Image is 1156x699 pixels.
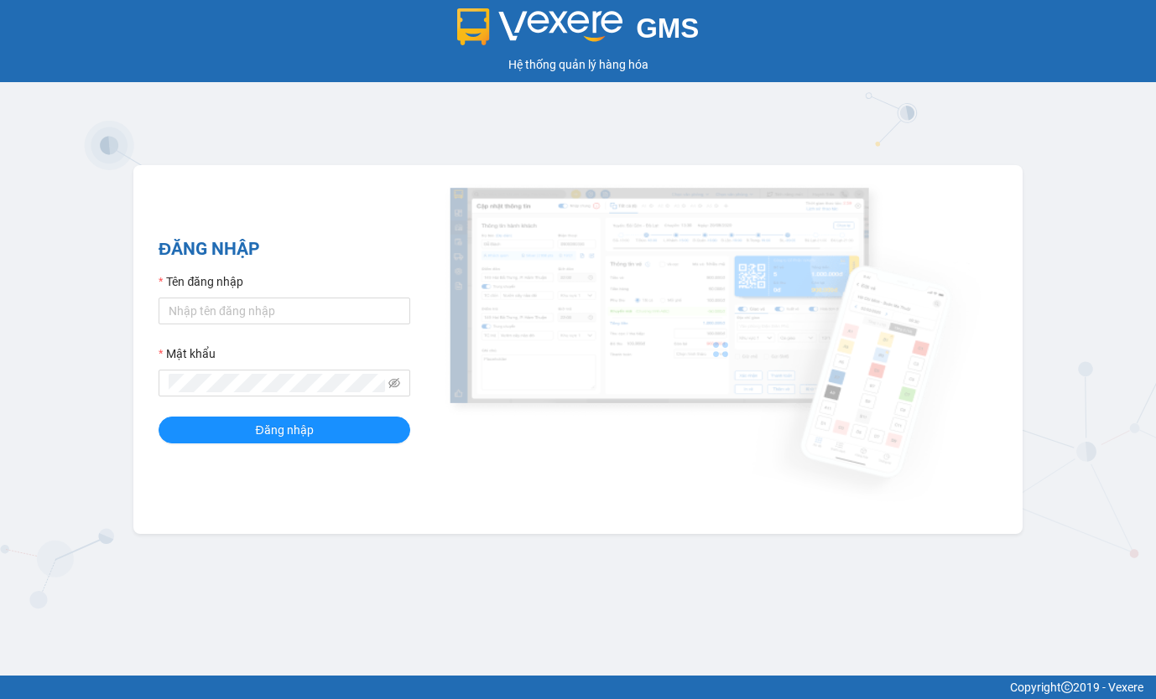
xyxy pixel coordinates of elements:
[159,344,216,363] label: Mật khẩu
[457,25,700,39] a: GMS
[169,374,385,392] input: Mật khẩu
[388,377,400,389] span: eye-invisible
[159,417,410,443] button: Đăng nhập
[255,421,313,439] span: Đăng nhập
[159,272,243,291] label: Tên đăng nhập
[159,236,410,263] h2: ĐĂNG NHẬP
[636,13,699,44] span: GMS
[4,55,1152,74] div: Hệ thống quản lý hàng hóa
[457,8,623,45] img: logo 2
[13,678,1143,696] div: Copyright 2019 - Vexere
[159,298,410,324] input: Tên đăng nhập
[1061,681,1073,693] span: copyright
